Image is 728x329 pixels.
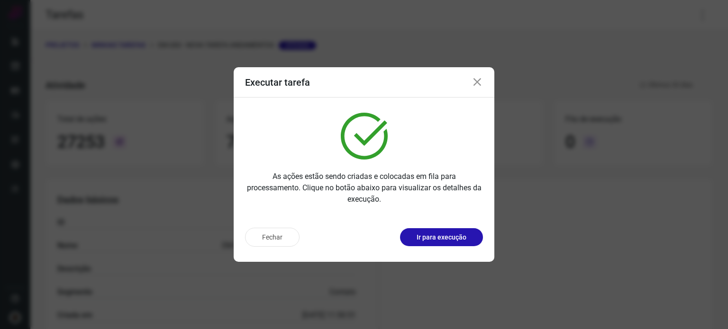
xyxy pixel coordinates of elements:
button: Ir para execução [400,228,483,246]
button: Fechar [245,228,300,247]
p: Ir para execução [417,232,466,242]
img: verified.svg [341,113,388,160]
h3: Executar tarefa [245,77,310,88]
p: As ações estão sendo criadas e colocadas em fila para processamento. Clique no botão abaixo para ... [245,171,483,205]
